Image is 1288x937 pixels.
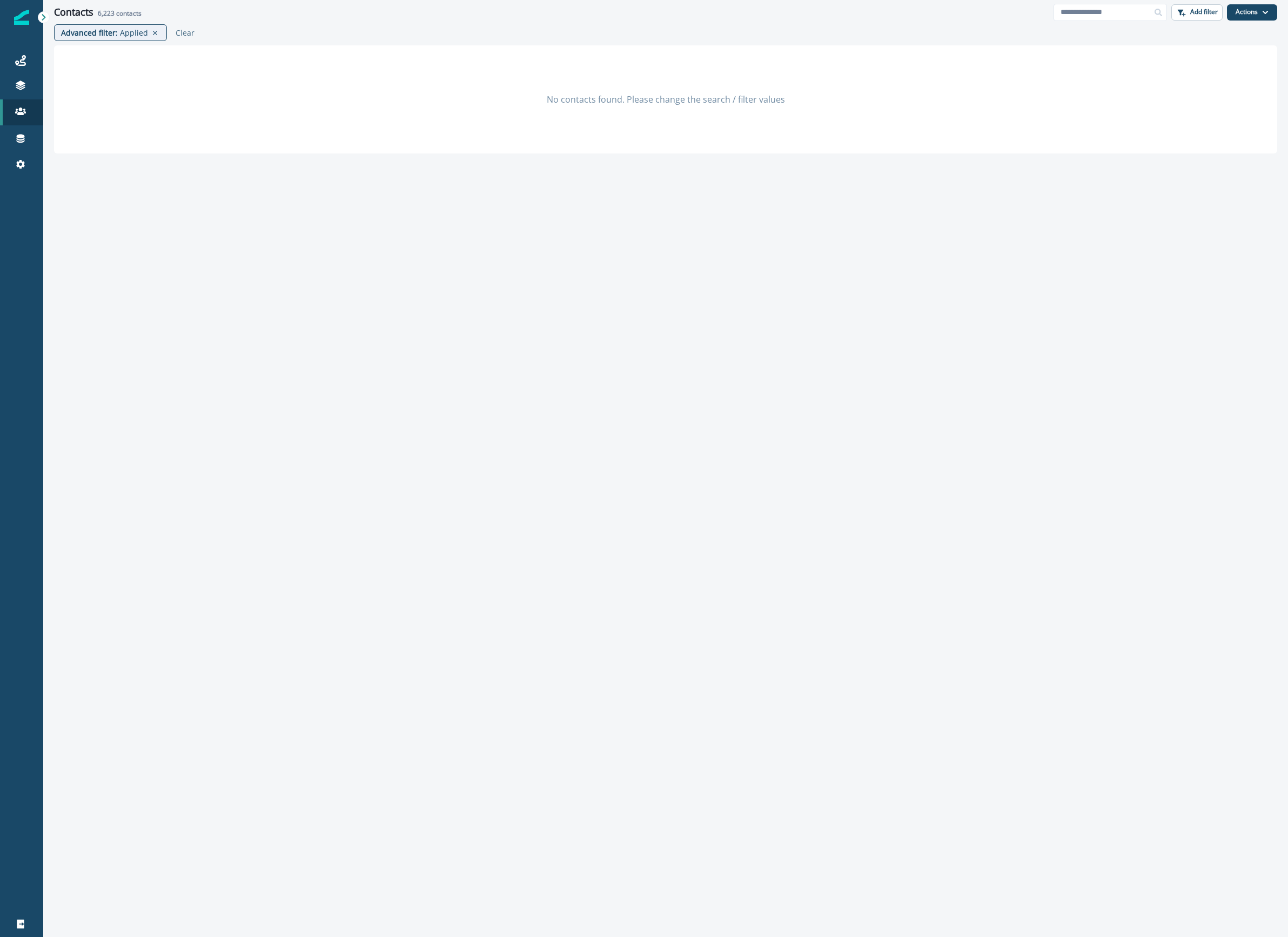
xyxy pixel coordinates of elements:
p: Applied [120,27,148,38]
p: Clear [176,28,194,38]
img: Inflection [14,10,29,25]
button: Add filter [1171,4,1223,21]
h1: Contacts [54,6,93,18]
p: Add filter [1190,8,1218,16]
button: Actions [1227,4,1277,21]
span: 6,223 [98,9,115,18]
div: Advanced filter: Applied [54,24,167,41]
div: No contacts found. Please change the search / filter values [54,45,1277,153]
p: Advanced filter : [61,27,118,38]
button: Clear [171,28,194,38]
h2: contacts [98,10,142,17]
